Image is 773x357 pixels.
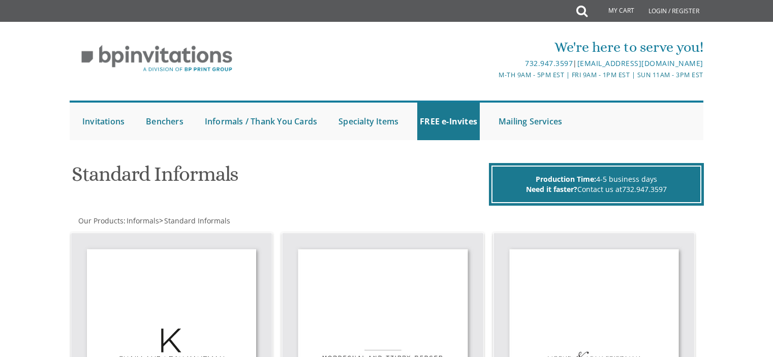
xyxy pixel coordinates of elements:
a: Benchers [143,103,186,140]
a: FREE e-Invites [417,103,480,140]
a: My Cart [586,1,641,21]
img: BP Invitation Loft [70,38,244,80]
a: 732.947.3597 [525,58,573,68]
a: 732.947.3597 [622,184,667,194]
div: : [70,216,387,226]
div: We're here to serve you! [282,37,703,57]
div: 4-5 business days Contact us at [491,166,701,203]
a: Informals / Thank You Cards [202,103,320,140]
span: Informals [127,216,159,225]
a: Specialty Items [336,103,401,140]
a: Mailing Services [496,103,565,140]
span: Production Time: [536,174,596,184]
a: Invitations [80,103,127,140]
a: Our Products [77,216,123,225]
span: > [159,216,230,225]
div: | [282,57,703,70]
a: Standard Informals [163,216,230,225]
iframe: chat widget [730,316,763,347]
div: M-Th 9am - 5pm EST | Fri 9am - 1pm EST | Sun 11am - 3pm EST [282,70,703,80]
span: Need it faster? [526,184,577,194]
a: Informals [126,216,159,225]
h1: Standard Informals [72,163,486,193]
a: [EMAIL_ADDRESS][DOMAIN_NAME] [577,58,703,68]
span: Standard Informals [164,216,230,225]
